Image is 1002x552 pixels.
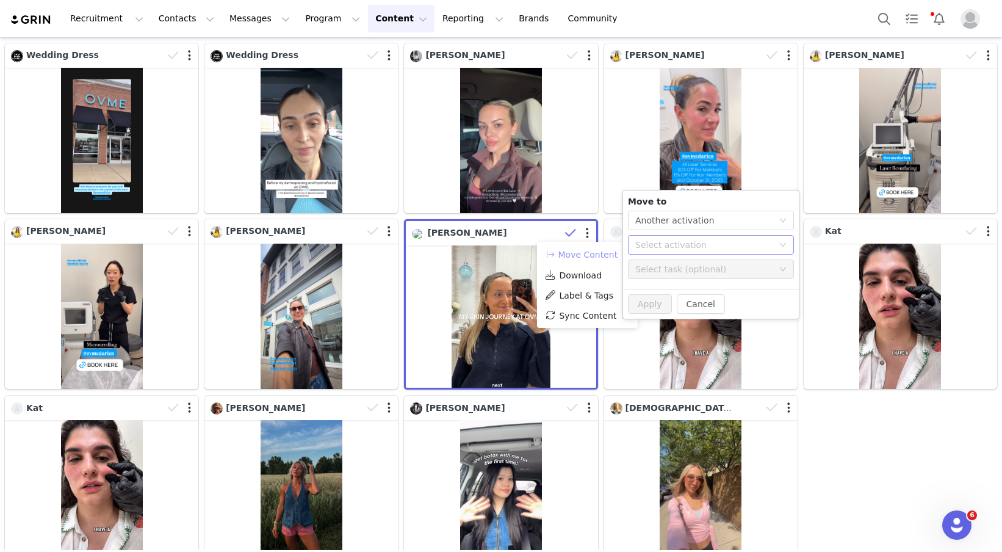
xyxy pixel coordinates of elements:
[953,9,992,29] button: Profile
[298,5,367,32] button: Program
[544,247,618,262] button: Move Content
[559,291,613,300] span: Label & Tags
[368,5,434,32] button: Content
[511,5,560,32] a: Brands
[559,271,602,280] span: Download
[211,50,223,62] img: d229540d-6f4e-4863-a973-57acdc260c5a.jpg
[779,266,787,274] i: icon: down
[825,226,842,236] span: Kat
[635,211,715,230] div: Another activation
[26,226,106,236] span: [PERSON_NAME]
[625,50,705,60] span: [PERSON_NAME]
[810,50,822,62] img: 0ba69982-a3e8-4f49-aa42-7b147a98f751.jpg
[610,402,622,415] img: 32593a3e-61c1-4f41-a6d3-feb699fcfa33.jpg
[410,50,422,62] img: 54156b4e-4eac-4833-83fb-1557eb8c3712.jpg
[926,5,953,32] button: Notifications
[222,5,297,32] button: Messages
[26,50,99,60] span: Wedding Dress
[10,14,52,26] img: grin logo
[412,229,424,239] img: 363e8750-f4a4-4a18-8743-79fbccca7012.jpg
[410,402,422,415] img: 7a275913-fd8d-47a8-9038-d7af6a4ddb4e.jpg
[226,50,298,60] span: Wedding Dress
[226,403,305,413] span: [PERSON_NAME]
[151,5,222,32] button: Contacts
[63,5,151,32] button: Recruitment
[610,226,622,238] img: 2f63b586-597f-4ad3-8b8c-e12a5bb7ca1d--s.jpg
[635,239,773,251] div: Select activation
[635,263,773,275] div: Select task (optional)
[211,402,223,415] img: c762fded-6841-4a02-b588-87116c36fe89.jpg
[961,9,980,29] img: placeholder-profile.jpg
[825,50,904,60] span: [PERSON_NAME]
[871,5,898,32] button: Search
[625,403,813,413] span: [DEMOGRAPHIC_DATA][PERSON_NAME]
[211,226,223,238] img: 0ba69982-a3e8-4f49-aa42-7b147a98f751.jpg
[610,50,622,62] img: 0ba69982-a3e8-4f49-aa42-7b147a98f751.jpg
[559,311,616,321] span: Sync Content
[11,402,23,415] img: 2f63b586-597f-4ad3-8b8c-e12a5bb7ca1d--s.jpg
[425,403,505,413] span: [PERSON_NAME]
[942,510,971,540] iframe: Intercom live chat
[628,294,672,314] button: Apply
[967,510,977,520] span: 6
[226,226,305,236] span: [PERSON_NAME]
[427,228,506,238] span: [PERSON_NAME]
[425,50,505,60] span: [PERSON_NAME]
[435,5,511,32] button: Reporting
[779,241,787,250] i: icon: down
[810,226,822,238] img: 2f63b586-597f-4ad3-8b8c-e12a5bb7ca1d--s.jpg
[561,5,630,32] a: Community
[779,217,787,225] i: icon: down
[11,50,23,62] img: d229540d-6f4e-4863-a973-57acdc260c5a.jpg
[628,195,666,208] span: Move to
[677,294,725,314] button: Cancel
[11,226,23,238] img: 0ba69982-a3e8-4f49-aa42-7b147a98f751.jpg
[26,403,43,413] span: Kat
[537,265,638,285] a: Download
[898,5,925,32] a: Tasks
